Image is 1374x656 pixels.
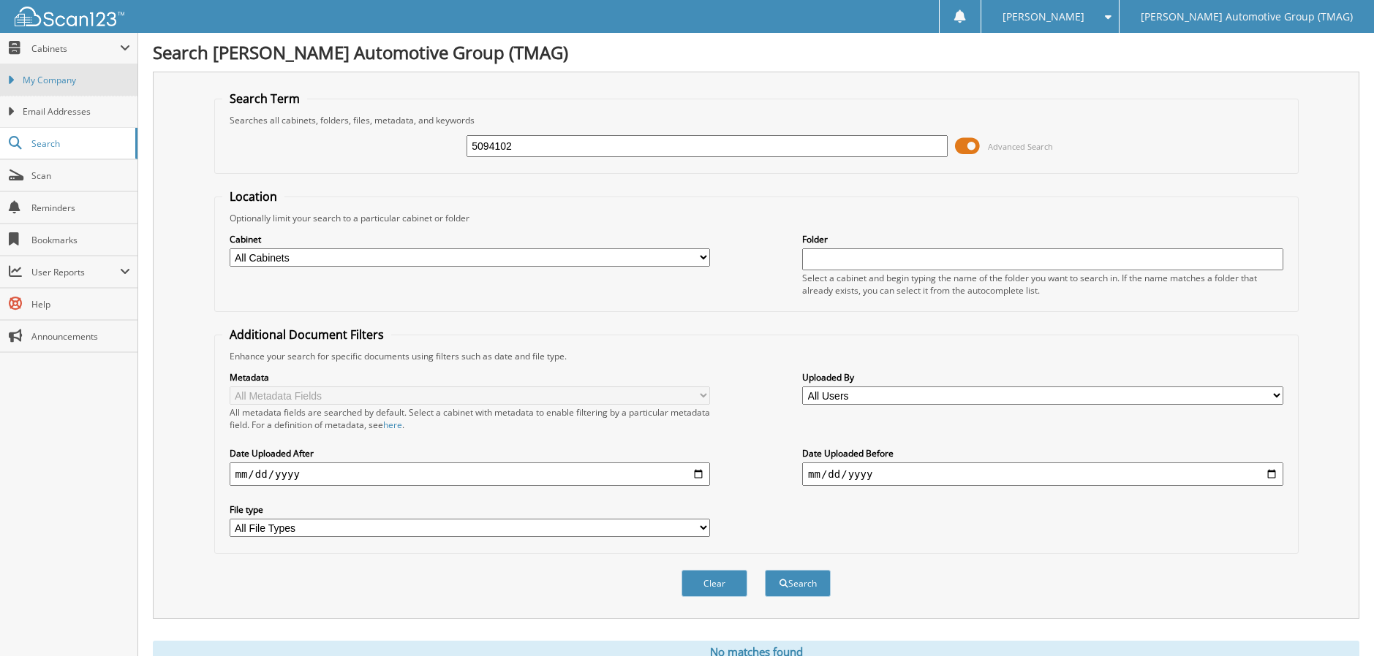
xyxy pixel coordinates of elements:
span: Announcements [31,330,130,343]
span: [PERSON_NAME] [1003,12,1084,21]
span: My Company [23,74,130,87]
label: Cabinet [230,233,710,245]
img: scan123-logo-white.svg [15,7,124,26]
legend: Search Term [222,91,307,107]
span: Scan [31,169,130,182]
span: Cabinets [31,42,120,55]
button: Search [765,570,831,597]
label: Folder [802,233,1283,245]
div: All metadata fields are searched by default. Select a cabinet with metadata to enable filtering b... [230,406,710,431]
div: Select a cabinet and begin typing the name of the folder you want to search in. If the name match... [802,272,1283,297]
span: Reminders [31,202,130,214]
input: start [230,462,710,486]
div: Enhance your search for specific documents using filters such as date and file type. [222,350,1291,362]
button: Clear [682,570,747,597]
legend: Location [222,188,284,205]
span: Search [31,137,128,150]
div: Searches all cabinets, folders, files, metadata, and keywords [222,114,1291,126]
label: Uploaded By [802,371,1283,384]
label: Metadata [230,371,710,384]
label: Date Uploaded After [230,447,710,459]
input: end [802,462,1283,486]
span: Email Addresses [23,105,130,118]
legend: Additional Document Filters [222,327,391,343]
label: File type [230,503,710,516]
span: Help [31,298,130,310]
div: Optionally limit your search to a particular cabinet or folder [222,212,1291,224]
a: here [383,419,402,431]
label: Date Uploaded Before [802,447,1283,459]
span: User Reports [31,266,120,278]
h1: Search [PERSON_NAME] Automotive Group (TMAG) [153,40,1359,64]
span: Advanced Search [988,141,1053,152]
span: [PERSON_NAME] Automotive Group (TMAG) [1141,12,1353,21]
span: Bookmarks [31,234,130,246]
